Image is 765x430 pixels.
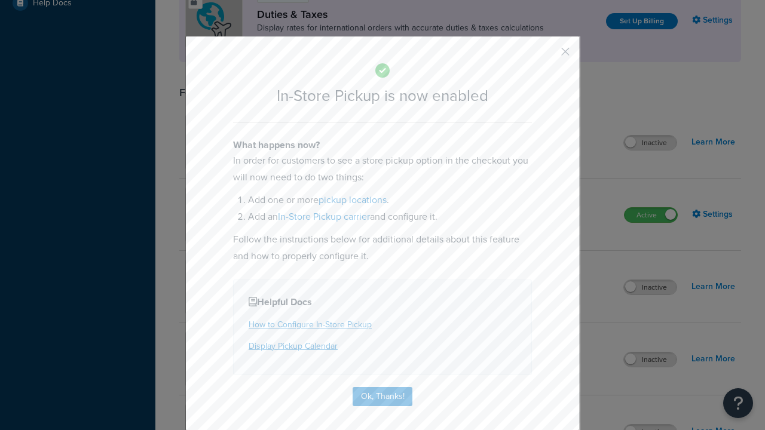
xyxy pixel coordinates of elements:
a: In-Store Pickup carrier [278,210,370,223]
h4: What happens now? [233,138,532,152]
a: Display Pickup Calendar [249,340,338,352]
h4: Helpful Docs [249,295,516,309]
p: Follow the instructions below for additional details about this feature and how to properly confi... [233,231,532,265]
a: pickup locations [319,193,387,207]
li: Add one or more . [248,192,532,208]
p: In order for customers to see a store pickup option in the checkout you will now need to do two t... [233,152,532,186]
a: How to Configure In-Store Pickup [249,318,372,331]
button: Ok, Thanks! [353,387,412,406]
li: Add an and configure it. [248,208,532,225]
h2: In-Store Pickup is now enabled [233,87,532,105]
